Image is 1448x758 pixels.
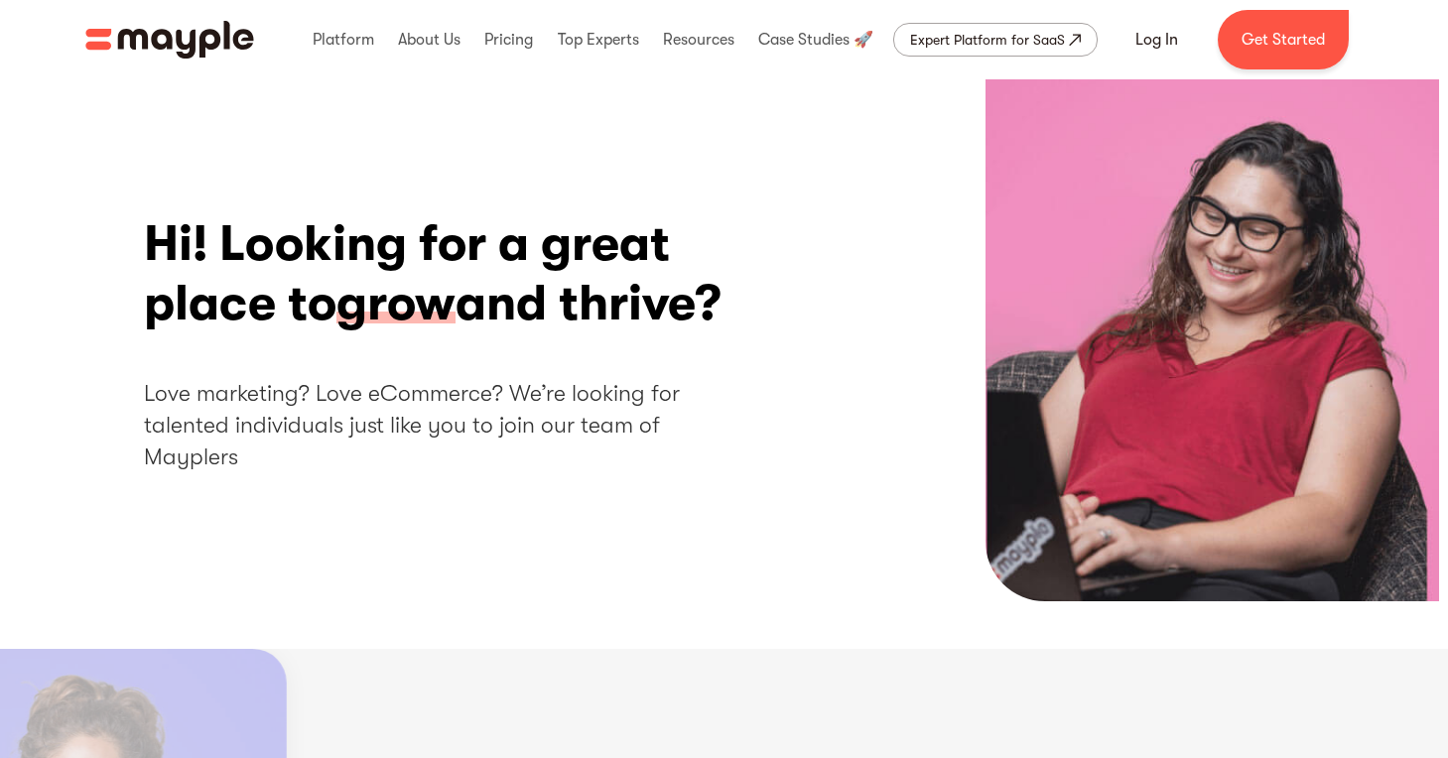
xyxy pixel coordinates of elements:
div: Top Experts [553,8,644,71]
span: grow [336,274,456,335]
div: Resources [658,8,739,71]
a: Log In [1112,16,1202,63]
div: Expert Platform for SaaS [910,28,1065,52]
a: Expert Platform for SaaS [893,23,1098,57]
a: home [85,21,254,59]
div: Platform [308,8,379,71]
img: Mayple logo [85,21,254,59]
div: About Us [393,8,465,71]
h2: Love marketing? Love eCommerce? We’re looking for talented individuals just like you to join our ... [144,378,737,474]
div: Pricing [479,8,538,71]
h1: Hi! Looking for a great place to and thrive? [144,214,737,333]
img: Hi! Looking for a great place to grow and thrive? [986,79,1439,601]
a: Get Started [1218,10,1349,69]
